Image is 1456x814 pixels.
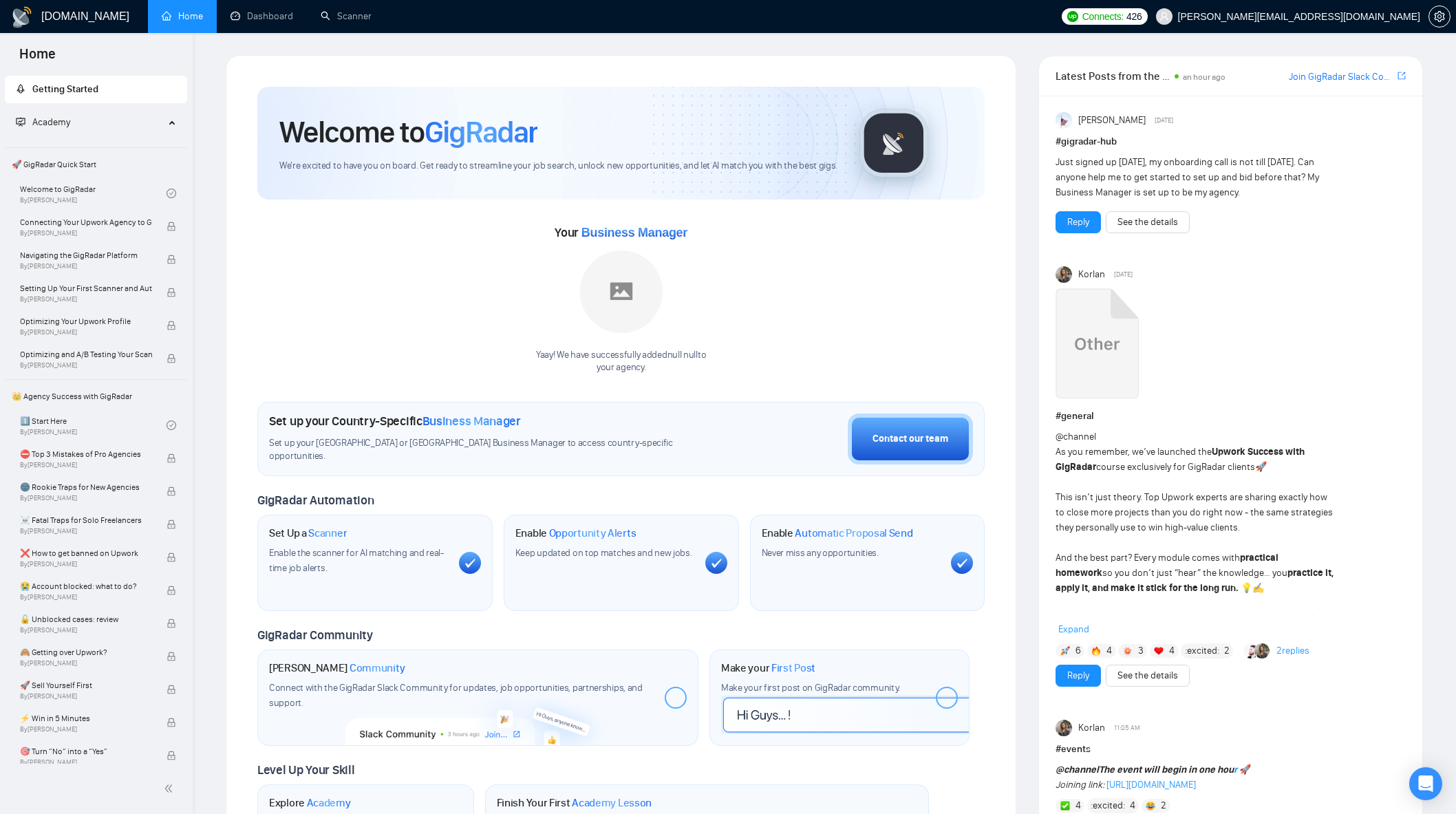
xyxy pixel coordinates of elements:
[20,645,152,659] span: 🙈 Getting over Upwork?
[20,480,152,494] span: 🌚 Rookie Traps for New Agencies
[269,414,521,429] h1: Set up your Country-Specific
[1254,643,1270,658] img: Korlan
[1067,215,1089,230] a: Reply
[515,526,636,540] h1: Enable
[555,225,687,240] span: Your
[1106,644,1112,658] span: 4
[167,652,176,661] span: lock
[269,661,405,675] h1: [PERSON_NAME]
[167,453,176,463] span: lock
[497,796,652,810] h1: Finish Your First
[20,745,152,758] span: 🎯 Turn “No” into a “Yes”
[1224,644,1230,658] span: 2
[20,659,152,667] span: By [PERSON_NAME]
[1056,665,1101,687] button: Reply
[167,255,176,264] span: lock
[1234,764,1237,775] a: r
[20,229,152,237] span: By [PERSON_NAME]
[167,685,176,694] span: lock
[16,84,25,94] span: rocket
[581,226,687,239] span: Business Manager
[11,6,33,28] img: logo
[1241,582,1252,594] span: 💡
[1056,720,1072,736] img: Korlan
[1056,612,1324,639] strong: Meet our experts behind the course (40+ lessons prepared for you):
[5,76,187,103] li: Getting Started
[1078,720,1105,736] span: Korlan
[1075,799,1081,813] span: 4
[536,349,706,375] div: Yaay! We have successfully added null null to
[1255,461,1267,473] span: 🚀
[1252,582,1264,594] span: ✍️
[167,288,176,297] span: lock
[572,796,652,810] span: Academy Lesson
[269,437,692,463] span: Set up your [GEOGRAPHIC_DATA] or [GEOGRAPHIC_DATA] Business Manager to access country-specific op...
[6,151,186,178] span: 🚀 GigRadar Quick Start
[1159,12,1169,21] span: user
[762,526,913,540] h1: Enable
[20,626,152,634] span: By [PERSON_NAME]
[859,109,928,178] img: gigradar-logo.png
[16,116,70,128] span: Academy
[425,114,537,151] span: GigRadar
[1185,643,1219,658] span: :excited:
[20,178,167,208] a: Welcome to GigRadarBy[PERSON_NAME]
[20,215,152,229] span: Connecting Your Upwork Agency to GigRadar
[1056,134,1406,149] h1: # gigradar-hub
[762,547,879,559] span: Never miss any opportunities.
[162,10,203,22] a: homeHome
[1091,798,1125,813] span: :excited:
[1154,646,1164,656] img: ❤️
[350,661,405,675] span: Community
[1183,72,1225,82] span: an hour ago
[269,547,444,574] span: Enable the scanner for AI matching and real-time job alerts.
[20,361,152,369] span: By [PERSON_NAME]
[20,593,152,601] span: By [PERSON_NAME]
[721,661,815,675] h1: Make your
[20,295,152,303] span: By [PERSON_NAME]
[1056,211,1101,233] button: Reply
[549,526,636,540] span: Opportunity Alerts
[1067,11,1078,22] img: upwork-logo.png
[20,546,152,560] span: ❌ How to get banned on Upwork
[1056,779,1104,791] em: Joining link:
[257,628,373,643] span: GigRadar Community
[167,520,176,529] span: lock
[1138,644,1144,658] span: 3
[1056,288,1138,403] a: Upwork Success with GigRadar.mp4
[167,619,176,628] span: lock
[1060,801,1070,811] img: ✅
[1126,9,1142,24] span: 426
[872,431,948,447] div: Contact our team
[321,10,372,22] a: searchScanner
[308,526,347,540] span: Scanner
[721,682,900,694] span: Make your first post on GigRadar community.
[167,751,176,760] span: lock
[1161,799,1166,813] span: 2
[1082,9,1124,24] span: Connects:
[1078,267,1105,282] span: Korlan
[167,420,176,430] span: check-circle
[1428,11,1450,22] a: setting
[20,513,152,527] span: ☠️ Fatal Traps for Solo Freelancers
[269,526,347,540] h1: Set Up a
[20,314,152,328] span: Optimizing Your Upwork Profile
[1130,799,1135,813] span: 4
[16,117,25,127] span: fund-projection-screen
[6,383,186,410] span: 👑 Agency Success with GigRadar
[32,83,98,95] span: Getting Started
[1060,646,1070,656] img: 🚀
[580,250,663,333] img: placeholder.png
[20,527,152,535] span: By [PERSON_NAME]
[1056,431,1096,442] span: @channel
[1169,644,1175,658] span: 4
[1114,268,1133,281] span: [DATE]
[1409,767,1442,800] div: Open Intercom Messenger
[1428,6,1450,28] button: setting
[167,553,176,562] span: lock
[1114,722,1140,734] span: 11:05 AM
[167,189,176,198] span: check-circle
[20,678,152,692] span: 🚀 Sell Yourself First
[167,718,176,727] span: lock
[20,494,152,502] span: By [PERSON_NAME]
